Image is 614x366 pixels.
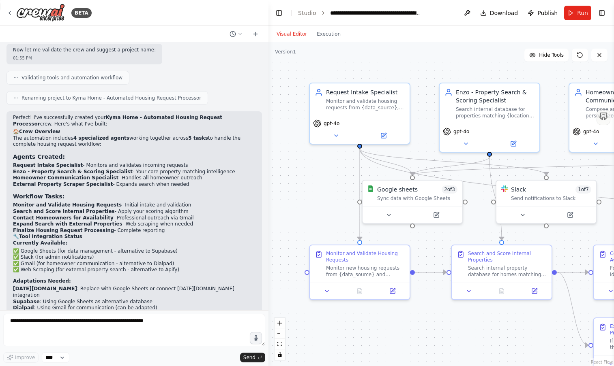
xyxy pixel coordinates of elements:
strong: Request Intake Specialist [13,162,83,168]
button: No output available [343,286,377,296]
div: Enzo - Property Search & Scoring Specialist [456,88,535,104]
button: Run [564,6,591,20]
div: Search internal property database for homes matching the validated request parameters. Apply Kyma... [468,265,547,278]
g: Edge from c229e356-2443-490e-8515-59cf58956b3f to 07e6e47b-1292-4a3d-b2d7-463a41af7683 [557,268,588,349]
div: SlackSlack1of7Send notifications to Slack [496,180,597,224]
strong: Enzo - Property Search & Scoring Specialist [13,169,133,174]
span: Send [243,354,255,361]
div: Google SheetsGoogle sheets2of3Sync data with Google Sheets [362,180,463,224]
p: The automation includes working together across to handle the complete housing request workflow: [13,135,255,148]
strong: Currently Available: [13,240,67,246]
g: Edge from 5d2cf39f-d3c0-47db-9948-8b93f7464231 to c229e356-2443-490e-8515-59cf58956b3f [485,157,506,240]
li: ✅ Gmail (for homeowner communication - alternative to Dialpad) [13,261,255,267]
li: ✅ Google Sheets (for data management - alternative to Supabase) [13,248,255,255]
button: Open in side panel [547,210,593,220]
img: Slack [501,185,508,192]
li: - Expands search when needed [13,181,255,188]
h2: 🏠 [13,129,255,135]
img: Logo [16,4,65,22]
li: - Web scraping when needed [13,221,255,228]
li: - Apply your scoring algorithm [13,209,255,215]
nav: breadcrumb [298,9,421,17]
li: : Replace with Google Sheets or connect [DATE][DOMAIN_NAME] integration [13,286,255,298]
span: gpt-4o [583,128,599,135]
button: Publish [524,6,561,20]
p: Now let me validate the crew and suggest a project name: [13,47,156,53]
strong: Homeowner Communication Specialist [13,175,118,181]
button: zoom out [275,328,285,339]
li: : Using Google Sheets as alternative database [13,299,255,305]
strong: 4 specialized agents [73,135,129,141]
span: Publish [537,9,558,17]
div: React Flow controls [275,318,285,360]
strong: [DATE][DOMAIN_NAME] [13,286,77,292]
span: gpt-4o [324,120,339,127]
li: ✅ Web Scraping (for external property search - alternative to Apify) [13,267,255,273]
li: ✅ Slack (for admin notifications) [13,254,255,261]
li: - Your core property matching intelligence [13,169,255,175]
strong: Contact Homeowners for Availability [13,215,114,221]
g: Edge from c229e356-2443-490e-8515-59cf58956b3f to a43f45fd-8946-4ee9-83ae-864d691bed02 [557,268,588,277]
strong: Finalize Housing Request Processing [13,228,114,233]
g: Edge from 5d2cf39f-d3c0-47db-9948-8b93f7464231 to 28d82417-20ef-4916-8d6b-a14701ecab26 [408,157,494,175]
strong: Kyma Home - Automated Housing Request Processor [13,115,222,127]
strong: External Property Scraper Specialist [13,181,113,187]
span: Renaming project to Kyma Home - Automated Housing Request Processor [21,95,201,101]
li: - Initial intake and validation [13,202,255,209]
strong: Dialpad [13,305,34,311]
h2: 🔧 [13,234,255,240]
button: Send [240,353,265,362]
strong: Monitor and Validate Housing Requests [13,202,122,208]
g: Edge from 4021f622-b0cb-47a2-86dc-39df873a605d to 28d82417-20ef-4916-8d6b-a14701ecab26 [356,149,416,175]
span: Number of enabled actions [442,185,457,194]
strong: Adaptations Needed: [13,278,71,284]
button: Open in side panel [413,210,459,220]
strong: Supabase [13,299,40,304]
div: Monitor and Validate Housing RequestsMonitor new housing requests from {data_source} and validate... [309,245,410,300]
div: 01:55 PM [13,55,156,61]
li: : Using Gmail for communication (can be adapted) [13,305,255,311]
li: - Monitors and validates incoming requests [13,162,255,169]
button: Download [477,6,522,20]
button: Open in side panel [520,286,548,296]
button: fit view [275,339,285,349]
button: Click to speak your automation idea [250,332,262,344]
strong: Expand Search with External Properties [13,221,122,227]
a: Studio [298,10,316,16]
button: Switch to previous chat [226,29,246,39]
strong: Tool Integration Status [19,234,82,239]
span: Validating tools and automation workflow [21,74,122,81]
div: Search and Score Internal PropertiesSearch internal property database for homes matching the vali... [451,245,552,300]
div: Monitor and Validate Housing Requests [326,250,405,263]
div: Monitor new housing requests from {data_source} and validate completeness. Check for required fie... [326,265,405,278]
button: zoom in [275,318,285,328]
p: Perfect! I've successfully created your crew. Here's what I've built: [13,115,255,127]
div: Monitor and validate housing requests from {data_source}, ensuring all necessary information is c... [326,98,405,111]
button: Open in side panel [378,286,406,296]
li: - Complete reporting [13,228,255,234]
button: No output available [485,286,519,296]
button: Open in side panel [361,131,406,140]
span: Improve [15,354,35,361]
button: Hide Tools [524,49,569,62]
span: Download [490,9,518,17]
li: - Professional outreach via Gmail [13,215,255,221]
div: Request Intake SpecialistMonitor and validate housing requests from {data_source}, ensuring all n... [309,83,410,145]
span: Hide Tools [539,52,564,58]
strong: Crew Overview [19,129,60,134]
div: Search internal database for properties matching {location}, {bedrooms}, {check_in_date}, {check_... [456,106,535,119]
span: Run [577,9,588,17]
button: Open in side panel [490,139,536,149]
div: Request Intake Specialist [326,88,405,96]
strong: 5 tasks [188,135,208,141]
div: Version 1 [275,49,296,55]
button: Execution [312,29,346,39]
div: Send notifications to Slack [511,195,591,202]
div: Google sheets [377,185,418,194]
button: Start a new chat [249,29,262,39]
strong: Agents Created: [13,153,65,160]
g: Edge from 4021f622-b0cb-47a2-86dc-39df873a605d to 5fa013e1-081c-43e0-af25-d96554465085 [356,149,364,240]
div: Sync data with Google Sheets [377,195,457,202]
g: Edge from 4021f622-b0cb-47a2-86dc-39df873a605d to 00d220e2-c598-4b02-b0fb-1306b30d8960 [356,149,550,175]
button: Show right sidebar [596,7,608,19]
